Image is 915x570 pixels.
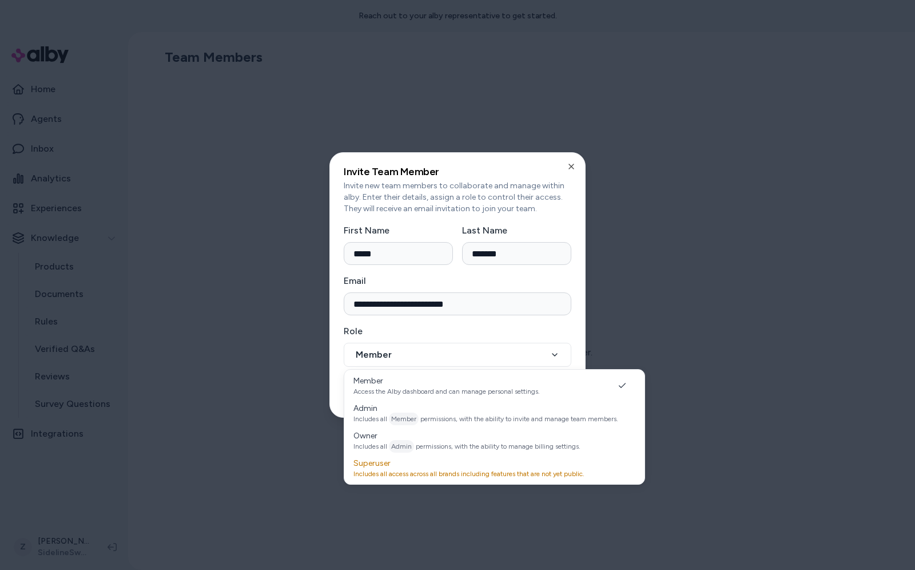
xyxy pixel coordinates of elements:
[353,458,391,468] span: Superuser
[353,431,377,441] span: Owner
[353,376,383,386] span: Member
[389,413,419,425] span: Member
[353,403,377,413] span: Admin
[389,440,414,453] span: Admin
[344,180,571,215] p: Invite new team members to collaborate and manage within alby. Enter their details, assign a role...
[344,225,389,236] label: First Name
[344,275,366,286] label: Email
[344,326,363,337] label: Role
[353,442,580,451] p: Includes all permissions, with the ability to manage billing settings.
[353,387,540,396] p: Access the Alby dashboard and can manage personal settings.
[353,414,618,423] p: Includes all permissions, with the ability to invite and manage team members.
[344,167,571,177] h2: Invite Team Member
[353,469,584,478] p: Includes all access across all brands including features that are not yet public.
[462,225,507,236] label: Last Name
